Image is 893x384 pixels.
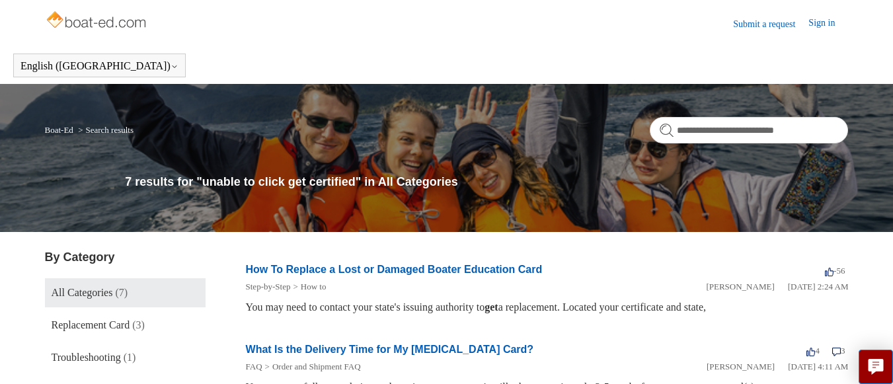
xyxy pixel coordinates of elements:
button: Live chat [859,350,893,384]
a: How To Replace a Lost or Damaged Boater Education Card [246,264,543,275]
a: Boat-Ed [45,125,73,135]
a: How to [301,282,327,291]
img: Boat-Ed Help Center home page [45,8,150,34]
a: Troubleshooting (1) [45,343,206,372]
a: Replacement Card (3) [45,311,206,340]
span: Replacement Card [52,319,130,330]
span: 3 [832,346,845,356]
time: 03/11/2022, 02:24 [788,282,849,291]
li: Step-by-Step [246,280,291,293]
li: Search results [75,125,134,135]
span: -56 [825,266,845,276]
div: You may need to contact your state's issuing authority to a replacement. Located your certificate... [246,299,849,315]
a: Order and Shipment FAQ [272,362,361,371]
span: Troubleshooting [52,352,121,363]
button: English ([GEOGRAPHIC_DATA]) [20,60,178,72]
li: [PERSON_NAME] [706,280,774,293]
span: All Categories [52,287,113,298]
span: (1) [124,352,136,363]
a: All Categories (7) [45,278,206,307]
li: Boat-Ed [45,125,76,135]
li: FAQ [246,360,262,373]
span: (3) [132,319,145,330]
a: Step-by-Step [246,282,291,291]
li: Order and Shipment FAQ [262,360,361,373]
em: get [485,301,498,313]
time: 03/14/2022, 04:11 [788,362,848,371]
h1: 7 results for "unable to click get certified" in All Categories [125,173,848,191]
li: How to [290,280,326,293]
h3: By Category [45,249,206,266]
a: Submit a request [733,17,808,31]
input: Search [650,117,848,143]
span: 4 [806,346,820,356]
li: [PERSON_NAME] [707,360,775,373]
a: Sign in [808,16,848,32]
a: What Is the Delivery Time for My [MEDICAL_DATA] Card? [246,344,534,355]
a: FAQ [246,362,262,371]
span: (7) [115,287,128,298]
